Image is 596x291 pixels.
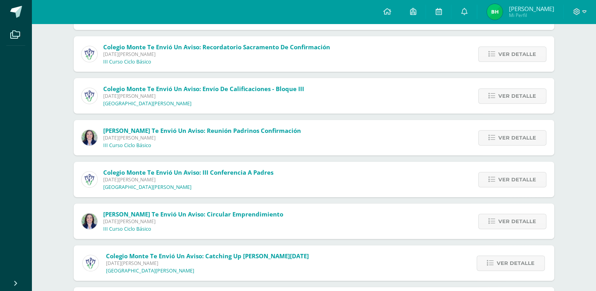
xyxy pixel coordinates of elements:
span: [PERSON_NAME] [509,5,554,13]
img: 7e8f4bfdf5fac32941a4a2fa2799f9b6.png [487,4,503,20]
span: Ver detalle [498,47,536,62]
span: [DATE][PERSON_NAME] [103,51,330,58]
span: [DATE][PERSON_NAME] [103,93,304,99]
span: Ver detalle [498,172,536,187]
span: Ver detalle [498,89,536,103]
span: Colegio Monte te envió un aviso: Envío de calificaciones - Bloque III [103,85,304,93]
span: Ver detalle [498,131,536,145]
span: [DATE][PERSON_NAME] [106,260,309,267]
p: III Curso Ciclo Básico [103,142,151,149]
span: [DATE][PERSON_NAME] [103,134,301,141]
span: Colegio Monte te envió un aviso: Recordatorio Sacramento de Confirmación [103,43,330,51]
span: [DATE][PERSON_NAME] [103,176,273,183]
p: III Curso Ciclo Básico [103,59,151,65]
p: [GEOGRAPHIC_DATA][PERSON_NAME] [103,101,191,107]
span: Ver detalle [497,256,535,270]
img: 76e2be9d127429938706b749ff351b17.png [82,130,97,145]
p: [GEOGRAPHIC_DATA][PERSON_NAME] [103,184,191,190]
img: a3978fa95217fc78923840df5a445bcb.png [82,172,97,187]
img: a3978fa95217fc78923840df5a445bcb.png [82,88,97,104]
img: a3978fa95217fc78923840df5a445bcb.png [82,46,97,62]
img: 76e2be9d127429938706b749ff351b17.png [82,213,97,229]
span: Colegio Monte te envió un aviso: III Conferencia a padres [103,168,273,176]
span: Colegio Monte te envió un aviso: Catching Up [PERSON_NAME][DATE] [106,252,309,260]
span: [PERSON_NAME] te envió un aviso: Reunión Padrinos Confirmación [103,127,301,134]
img: a3978fa95217fc78923840df5a445bcb.png [83,255,98,271]
span: Ver detalle [498,214,536,229]
span: [DATE][PERSON_NAME] [103,218,283,225]
p: [GEOGRAPHIC_DATA][PERSON_NAME] [106,268,194,274]
span: Mi Perfil [509,12,554,19]
p: III Curso Ciclo Básico [103,226,151,232]
span: [PERSON_NAME] te envió un aviso: Circular Emprendimiento [103,210,283,218]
